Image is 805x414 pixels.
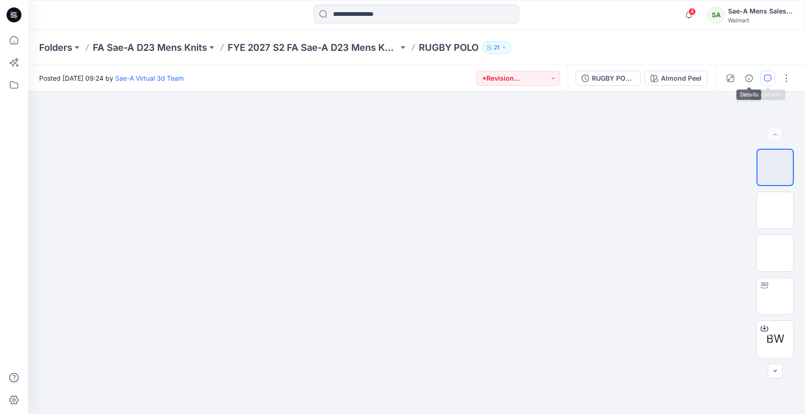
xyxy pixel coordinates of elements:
div: Walmart [728,17,793,24]
p: RUGBY POLO [419,41,479,54]
div: RUGBY POLO_FULL COLORWAYS [592,73,635,83]
a: Folders [39,41,72,54]
button: Details [742,71,756,86]
span: 4 [688,8,696,15]
div: Almond Peel [661,73,701,83]
a: Sae-A Virtual 3d Team [115,74,184,82]
p: 21 [494,42,500,53]
a: FYE 2027 S2 FA Sae-A D23 Mens Knits [228,41,398,54]
a: FA Sae-A D23 Mens Knits [93,41,207,54]
button: RUGBY POLO_FULL COLORWAYS [576,71,641,86]
span: Posted [DATE] 09:24 by [39,73,184,83]
span: BW [766,331,784,347]
div: SA [708,7,724,23]
button: Almond Peel [645,71,708,86]
div: Sae-A Mens Sales Team [728,6,793,17]
button: 21 [482,41,511,54]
